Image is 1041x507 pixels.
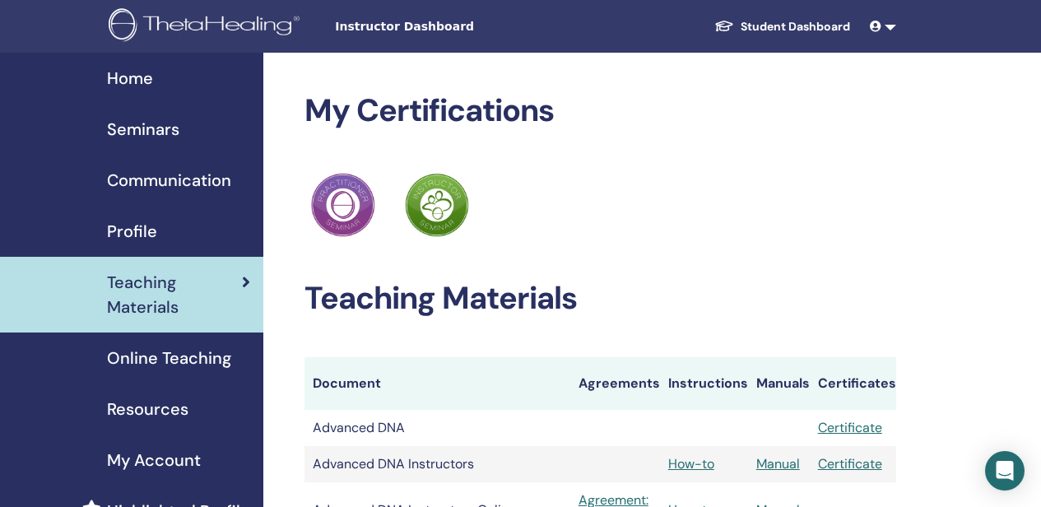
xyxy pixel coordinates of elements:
th: Agreements [570,357,660,410]
th: Manuals [748,357,810,410]
span: Communication [107,168,231,193]
a: Manual [756,455,800,472]
img: Practitioner [311,173,375,237]
span: Resources [107,397,188,421]
h2: My Certifications [304,92,896,130]
a: How-to [668,455,714,472]
a: Certificate [818,419,882,436]
span: My Account [107,448,201,472]
th: Document [304,357,570,410]
img: graduation-cap-white.svg [714,19,734,33]
a: Student Dashboard [701,12,863,42]
span: Home [107,66,153,91]
th: Certificates [810,357,896,410]
div: Open Intercom Messenger [985,451,1025,491]
span: Teaching Materials [107,270,242,319]
h2: Teaching Materials [304,280,896,318]
td: Advanced DNA [304,410,570,446]
span: Profile [107,219,157,244]
span: Seminars [107,117,179,142]
span: Instructor Dashboard [335,18,582,35]
img: logo.png [109,8,305,45]
a: Certificate [818,455,882,472]
img: Practitioner [405,173,469,237]
td: Advanced DNA Instructors [304,446,570,482]
span: Online Teaching [107,346,231,370]
th: Instructions [660,357,748,410]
